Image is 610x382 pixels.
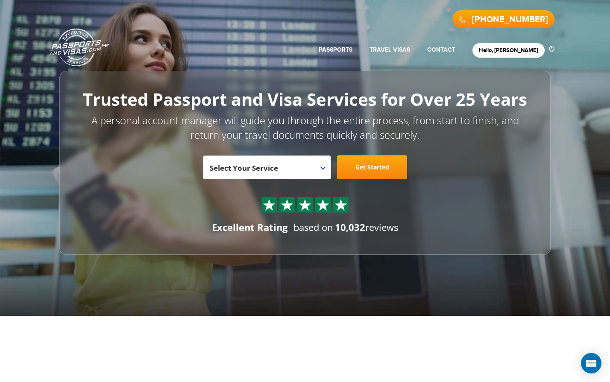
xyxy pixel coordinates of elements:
[479,47,538,54] a: Hello, [PERSON_NAME]
[335,221,365,233] strong: 10,032
[281,198,293,211] img: Sprite St
[49,28,110,67] a: Passports & [DOMAIN_NAME]
[203,155,331,179] span: Select Your Service
[581,353,601,373] div: Open Intercom Messenger
[79,90,531,109] h1: Trusted Passport and Visa Services for Over 25 Years
[79,113,531,143] p: A personal account manager will guide you through the entire process, from start to finish, and r...
[212,221,287,234] div: Excellent Rating
[210,163,278,173] span: Select Your Service
[263,198,276,211] img: Sprite St
[317,198,329,211] img: Sprite St
[337,155,407,179] a: Get Started
[334,198,347,211] img: Sprite St
[319,46,352,53] a: Passports
[472,15,548,25] a: [PHONE_NUMBER]
[335,221,398,233] span: reviews
[427,46,455,53] a: Contact
[299,198,311,211] img: Sprite St
[293,221,333,233] span: based on
[210,159,322,183] span: Select Your Service
[370,46,410,53] a: Travel Visas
